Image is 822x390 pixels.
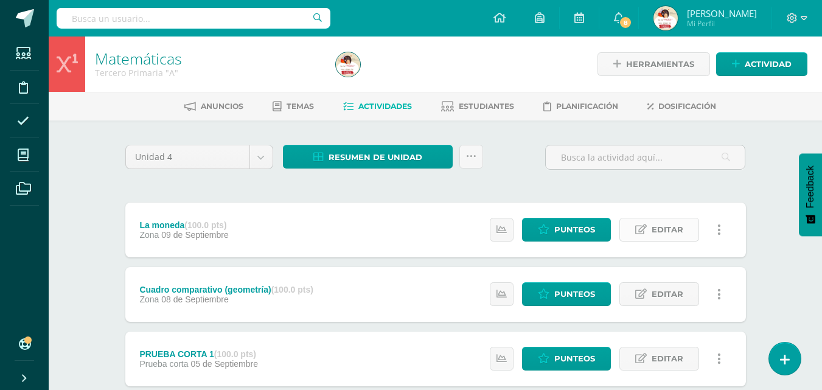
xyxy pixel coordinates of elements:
span: 8 [619,16,632,29]
span: Mi Perfil [687,18,757,29]
span: Zona [139,230,159,240]
img: 5414aac5e68c0dedcba2b973b42d5870.png [336,52,360,77]
span: Anuncios [201,102,243,111]
span: Actividades [358,102,412,111]
span: Estudiantes [459,102,514,111]
h1: Matemáticas [95,50,321,67]
span: Herramientas [626,53,694,75]
span: Dosificación [658,102,716,111]
span: Resumen de unidad [329,146,422,169]
span: Temas [287,102,314,111]
strong: (100.0 pts) [184,220,226,230]
a: Matemáticas [95,48,182,69]
input: Busca la actividad aquí... [546,145,745,169]
a: Resumen de unidad [283,145,453,169]
div: Cuadro comparativo (geometría) [139,285,313,294]
a: Punteos [522,282,611,306]
div: Tercero Primaria 'A' [95,67,321,78]
strong: (100.0 pts) [271,285,313,294]
span: Actividad [745,53,792,75]
a: Planificación [543,97,618,116]
a: Punteos [522,347,611,371]
span: Editar [652,218,683,241]
strong: (100.0 pts) [214,349,256,359]
span: Editar [652,347,683,370]
a: Herramientas [597,52,710,76]
input: Busca un usuario... [57,8,330,29]
span: Unidad 4 [135,145,240,169]
span: 08 de Septiembre [161,294,229,304]
div: PRUEBA CORTA 1 [139,349,258,359]
a: Actividad [716,52,807,76]
span: 09 de Septiembre [161,230,229,240]
span: Punteos [554,283,595,305]
a: Dosificación [647,97,716,116]
span: Planificación [556,102,618,111]
button: Feedback - Mostrar encuesta [799,153,822,236]
span: Editar [652,283,683,305]
span: Punteos [554,347,595,370]
span: Punteos [554,218,595,241]
span: Zona [139,294,159,304]
span: 05 de Septiembre [190,359,258,369]
div: La moneda [139,220,228,230]
a: Estudiantes [441,97,514,116]
span: Feedback [805,165,816,208]
span: [PERSON_NAME] [687,7,757,19]
a: Unidad 4 [126,145,273,169]
a: Anuncios [184,97,243,116]
img: 5414aac5e68c0dedcba2b973b42d5870.png [653,6,678,30]
a: Punteos [522,218,611,242]
a: Temas [273,97,314,116]
a: Actividades [343,97,412,116]
span: Prueba corta [139,359,188,369]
